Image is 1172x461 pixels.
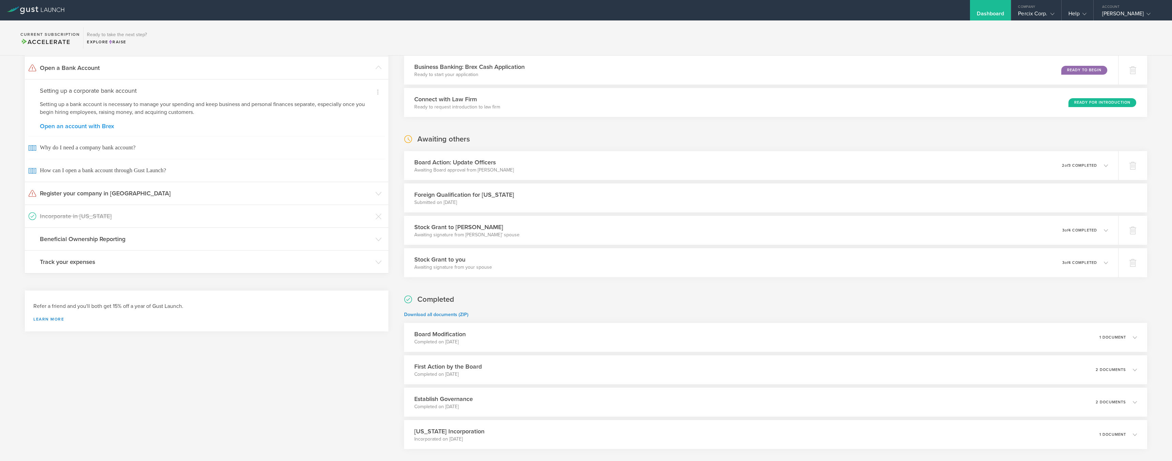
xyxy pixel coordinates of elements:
[83,27,150,48] div: Ready to take the next step?ExploreRaise
[1062,228,1097,232] p: 3 4 completed
[28,159,385,182] span: How can I open a bank account through Gust Launch?
[25,136,388,159] a: Why do I need a company bank account?
[414,232,520,238] p: Awaiting signature from [PERSON_NAME]’ spouse
[1062,164,1097,167] p: 2 3 completed
[414,167,514,174] p: Awaiting Board approval from [PERSON_NAME]
[1102,10,1160,20] div: [PERSON_NAME]
[25,159,388,182] a: How can I open a bank account through Gust Launch?
[40,235,372,243] h3: Beneficial Ownership Reporting
[1068,10,1086,20] div: Help
[414,190,514,199] h3: Foreign Qualification for [US_STATE]
[414,71,525,78] p: Ready to start your application
[40,101,373,116] p: Setting up a bank account is necessary to manage your spending and keep business and personal fin...
[977,10,1004,20] div: Dashboard
[40,63,372,72] h3: Open a Bank Account
[40,86,373,95] h4: Setting up a corporate bank account
[108,40,126,44] span: Raise
[1065,228,1068,233] em: of
[1096,368,1126,372] p: 2 documents
[28,136,385,159] span: Why do I need a company bank account?
[87,39,147,45] div: Explore
[414,339,466,345] p: Completed on [DATE]
[20,38,70,46] span: Accelerate
[414,362,482,371] h3: First Action by the Board
[417,134,470,144] h2: Awaiting others
[414,95,500,104] h3: Connect with Law Firm
[404,312,468,317] a: Download all documents (ZIP)
[1099,433,1126,436] p: 1 document
[414,223,520,232] h3: Stock Grant to [PERSON_NAME]
[1065,261,1068,265] em: of
[414,427,484,436] h3: [US_STATE] Incorporation
[40,123,373,129] a: Open an account with Brex
[1138,428,1172,461] iframe: Chat Widget
[40,189,372,198] h3: Register your company in [GEOGRAPHIC_DATA]
[414,395,473,403] h3: Establish Governance
[87,32,147,37] h3: Ready to take the next step?
[1068,98,1136,107] div: Ready for Introduction
[1061,66,1107,75] div: Ready to Begin
[414,199,514,206] p: Submitted on [DATE]
[1099,336,1126,339] p: 1 document
[40,257,372,266] h3: Track your expenses
[33,302,380,310] h3: Refer a friend and you'll both get 15% off a year of Gust Launch.
[1018,10,1054,20] div: Percix Corp.
[414,255,492,264] h3: Stock Grant to you
[40,212,372,221] h3: Incorporate in [US_STATE]
[1065,163,1068,168] em: of
[1096,400,1126,404] p: 2 documents
[417,295,454,304] h2: Completed
[33,317,380,321] a: Learn more
[414,158,514,167] h3: Board Action: Update Officers
[404,88,1147,117] div: Connect with Law FirmReady to request introduction to law firmReady for Introduction
[414,330,466,339] h3: Board Modification
[414,104,500,110] p: Ready to request introduction to law firm
[414,436,484,443] p: Incorporated on [DATE]
[404,56,1118,85] div: Business Banking: Brex Cash ApplicationReady to start your applicationReady to Begin
[1062,261,1097,265] p: 3 4 completed
[414,371,482,378] p: Completed on [DATE]
[414,403,473,410] p: Completed on [DATE]
[414,264,492,271] p: Awaiting signature from your spouse
[20,32,80,36] h2: Current Subscription
[414,62,525,71] h3: Business Banking: Brex Cash Application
